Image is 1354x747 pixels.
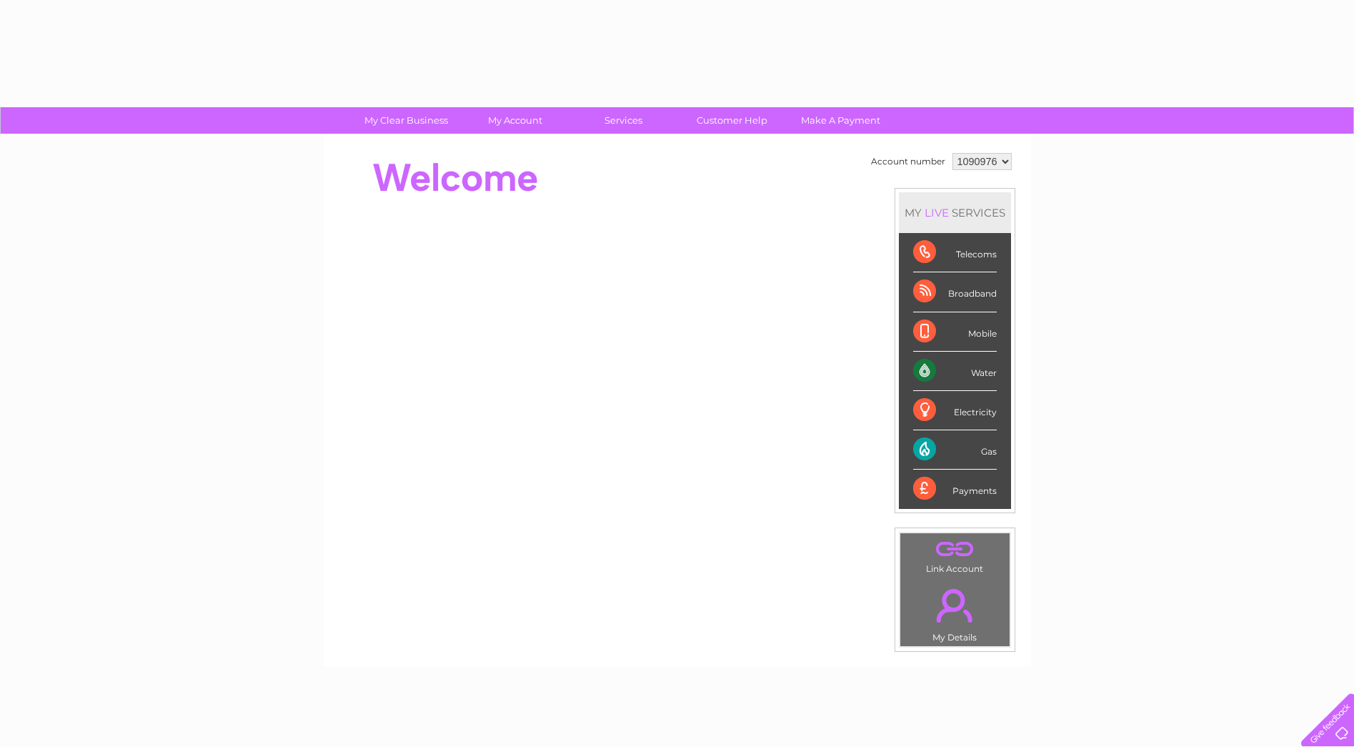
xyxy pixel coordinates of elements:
div: Mobile [913,312,997,352]
a: . [904,580,1006,630]
div: MY SERVICES [899,192,1011,233]
a: Customer Help [673,107,791,134]
div: LIVE [922,206,952,219]
a: My Clear Business [347,107,465,134]
a: My Account [456,107,574,134]
div: Water [913,352,997,391]
div: Broadband [913,272,997,312]
td: My Details [900,577,1010,647]
div: Telecoms [913,233,997,272]
div: Electricity [913,391,997,430]
td: Link Account [900,533,1010,578]
div: Payments [913,470,997,508]
td: Account number [867,149,949,174]
a: Services [564,107,682,134]
a: . [904,537,1006,562]
a: Make A Payment [782,107,900,134]
div: Gas [913,430,997,470]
